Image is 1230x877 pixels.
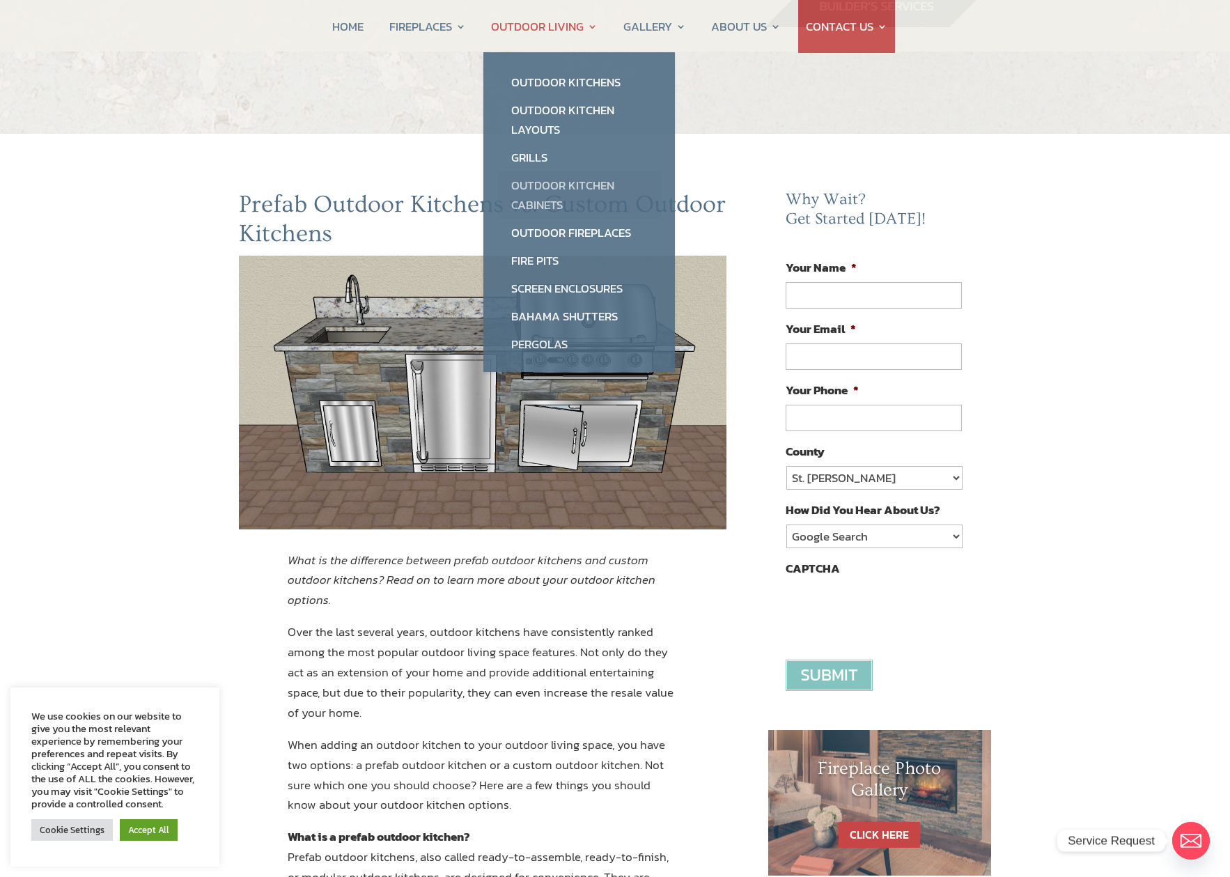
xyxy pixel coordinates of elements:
label: CAPTCHA [786,561,840,576]
a: Accept All [120,819,178,841]
label: Your Name [786,260,857,275]
a: Outdoor Kitchens [497,68,661,96]
a: Screen Enclosures [497,274,661,302]
div: We use cookies on our website to give you the most relevant experience by remembering your prefer... [31,710,198,810]
h2: Why Wait? Get Started [DATE]! [786,190,973,235]
h1: Fireplace Photo Gallery [796,758,963,808]
a: Outdoor Kitchen Layouts [497,96,661,143]
a: Outdoor Fireplaces [497,219,661,247]
iframe: reCAPTCHA [786,583,997,637]
p: When adding an outdoor kitchen to your outdoor living space, you have two options: a prefab outdo... [288,735,678,828]
em: What is the difference between prefab outdoor kitchens and custom outdoor kitchens? Read on to le... [288,551,655,610]
a: Pergolas [497,330,661,358]
a: Fire Pits [497,247,661,274]
strong: What is a prefab outdoor kitchen? [288,828,470,846]
a: CLICK HERE [839,822,920,848]
label: County [786,444,825,459]
img: 8 foot kitchen [239,256,726,529]
a: Email [1172,822,1210,860]
h1: Prefab Outdoor Kitchens vs. Custom Outdoor Kitchens [239,190,726,256]
a: Grills [497,143,661,171]
label: How Did You Hear About Us? [786,502,940,518]
a: Cookie Settings [31,819,113,841]
label: Your Phone [786,382,859,398]
a: Outdoor Kitchen Cabinets [497,171,661,219]
label: Your Email [786,321,856,336]
a: Bahama Shutters [497,302,661,330]
p: Over the last several years, outdoor kitchens have consistently ranked among the most popular out... [288,622,678,735]
input: Submit [786,660,873,691]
